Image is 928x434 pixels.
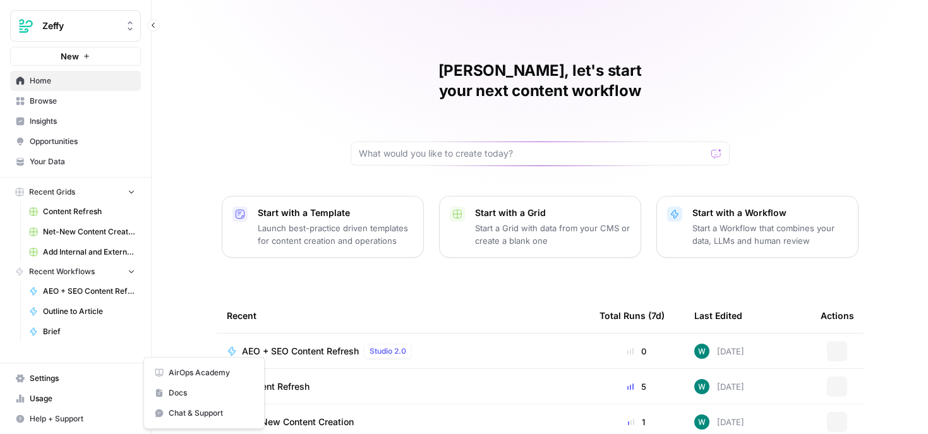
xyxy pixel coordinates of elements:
a: AEO + SEO Content RefreshStudio 2.0 [227,344,579,359]
button: Start with a GridStart a Grid with data from your CMS or create a blank one [439,196,641,258]
a: Home [10,71,141,91]
div: Recent [227,298,579,333]
span: Settings [30,373,135,384]
span: Recent Workflows [29,266,95,277]
span: Chat & Support [169,407,253,419]
span: Recent Grids [29,186,75,198]
a: Insights [10,111,141,131]
span: Studio 2.0 [370,346,406,357]
p: Start with a Workflow [692,207,848,219]
div: 5 [600,380,674,393]
span: Usage [30,393,135,404]
p: Start a Grid with data from your CMS or create a blank one [475,222,630,247]
span: AirOps Academy [169,367,253,378]
button: Recent Grids [10,183,141,202]
div: Total Runs (7d) [600,298,665,333]
span: Zeffy [42,20,119,32]
a: Opportunities [10,131,141,152]
a: Your Data [10,152,141,172]
span: Opportunities [30,136,135,147]
a: Brief [23,322,141,342]
a: AirOps Academy [149,363,259,383]
a: Add Internal and External Links to Page [23,242,141,262]
span: Home [30,75,135,87]
div: 1 [600,416,674,428]
div: 0 [600,345,674,358]
img: vaiar9hhcrg879pubqop5lsxqhgw [694,379,709,394]
button: Start with a TemplateLaunch best-practice driven templates for content creation and operations [222,196,424,258]
div: [DATE] [694,344,744,359]
p: Start a Workflow that combines your data, LLMs and human review [692,222,848,247]
p: Start with a Template [258,207,413,219]
a: Settings [10,368,141,389]
img: Zeffy Logo [15,15,37,37]
a: Content Refresh [23,202,141,222]
span: AEO + SEO Content Refresh [43,286,135,297]
button: New [10,47,141,66]
a: Content Refresh [227,380,579,393]
div: [DATE] [694,379,744,394]
span: Browse [30,95,135,107]
a: Usage [10,389,141,409]
img: vaiar9hhcrg879pubqop5lsxqhgw [694,414,709,430]
button: Workspace: Zeffy [10,10,141,42]
div: [DATE] [694,414,744,430]
p: Start with a Grid [475,207,630,219]
button: Chat & Support [149,403,259,423]
input: What would you like to create today? [359,147,706,160]
span: Brief [43,326,135,337]
span: Your Data [30,156,135,167]
a: Docs [149,383,259,403]
a: AEO + SEO Content Refresh [23,281,141,301]
a: Browse [10,91,141,111]
span: Insights [30,116,135,127]
span: AEO + SEO Content Refresh [242,345,359,358]
span: Content Refresh [242,380,310,393]
a: Net-New Content Creation [23,222,141,242]
span: Net-New Content Creation [43,226,135,238]
span: Content Refresh [43,206,135,217]
img: vaiar9hhcrg879pubqop5lsxqhgw [694,344,709,359]
div: Help + Support [143,357,265,429]
span: Add Internal and External Links to Page [43,246,135,258]
button: Help + Support [10,409,141,429]
span: Docs [169,387,253,399]
button: Recent Workflows [10,262,141,281]
a: Outline to Article [23,301,141,322]
a: Net-New Content Creation [227,416,579,428]
span: New [61,50,79,63]
h1: [PERSON_NAME], let's start your next content workflow [351,61,730,101]
span: Net-New Content Creation [242,416,354,428]
button: Start with a WorkflowStart a Workflow that combines your data, LLMs and human review [656,196,859,258]
div: Last Edited [694,298,742,333]
p: Launch best-practice driven templates for content creation and operations [258,222,413,247]
span: Help + Support [30,413,135,425]
span: Outline to Article [43,306,135,317]
div: Actions [821,298,854,333]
